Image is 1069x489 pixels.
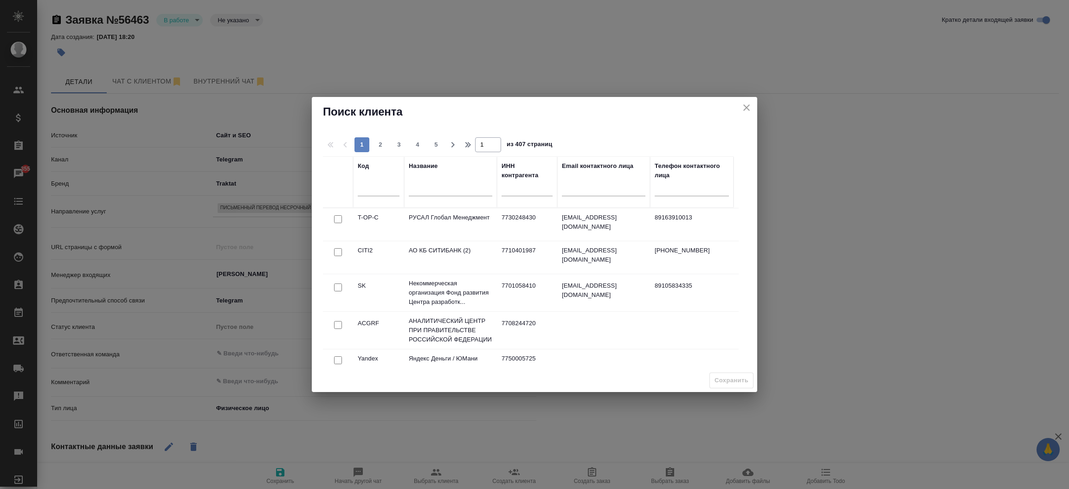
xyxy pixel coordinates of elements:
td: SK [353,277,404,309]
span: 3 [392,140,406,149]
div: ИНН контрагента [502,161,553,180]
p: Некоммерческая организация Фонд развития Центра разработк... [409,279,492,307]
p: РУСАЛ Глобал Менеджмент [409,213,492,222]
button: 4 [410,137,425,152]
p: [PHONE_NUMBER] [655,246,729,255]
td: 7701058410 [497,277,557,309]
div: Email контактного лица [562,161,633,171]
div: Название [409,161,438,171]
div: Телефон контактного лица [655,161,729,180]
p: [EMAIL_ADDRESS][DOMAIN_NAME] [562,281,645,300]
span: 5 [429,140,444,149]
span: Выберите клиента [709,373,753,389]
span: 4 [410,140,425,149]
td: Yandex [353,349,404,382]
td: T-OP-C [353,208,404,241]
td: CITI2 [353,241,404,274]
p: 89105834335 [655,281,729,290]
p: [EMAIL_ADDRESS][DOMAIN_NAME] [562,213,645,232]
span: 2 [373,140,388,149]
button: 3 [392,137,406,152]
button: 5 [429,137,444,152]
p: Яндекс Деньги / ЮМани [409,354,492,363]
button: close [740,101,753,115]
td: ACGRF [353,314,404,347]
span: из 407 страниц [507,139,552,152]
div: Код [358,161,369,171]
p: АНАЛИТИЧЕСКИЙ ЦЕНТР ПРИ ПРАВИТЕЛЬСТВЕ РОССИЙСКОЙ ФЕДЕРАЦИИ [409,316,492,344]
button: 2 [373,137,388,152]
td: 7708244720 [497,314,557,347]
p: [EMAIL_ADDRESS][DOMAIN_NAME] [562,246,645,264]
td: 7750005725 [497,349,557,382]
h2: Поиск клиента [323,104,746,119]
p: 89163910013 [655,213,729,222]
p: АО КБ СИТИБАНК (2) [409,246,492,255]
td: 7710401987 [497,241,557,274]
td: 7730248430 [497,208,557,241]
